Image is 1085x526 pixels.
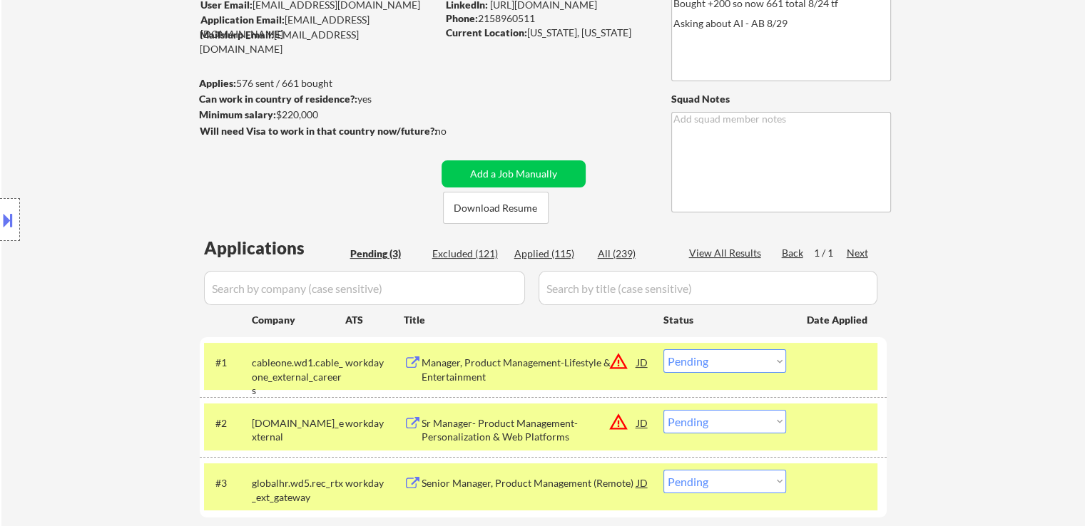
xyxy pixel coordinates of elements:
[422,476,637,490] div: Senior Manager, Product Management (Remote)
[200,13,437,41] div: [EMAIL_ADDRESS][DOMAIN_NAME]
[446,12,478,24] strong: Phone:
[636,470,650,495] div: JD
[345,356,404,370] div: workday
[514,247,586,261] div: Applied (115)
[345,313,404,327] div: ATS
[252,356,345,398] div: cableone.wd1.cable_one_external_careers
[199,92,432,106] div: yes
[204,239,345,257] div: Applications
[404,313,650,327] div: Title
[443,192,549,224] button: Download Resume
[446,26,527,38] strong: Current Location:
[199,108,437,122] div: $220,000
[689,246,765,260] div: View All Results
[215,356,240,370] div: #1
[252,416,345,444] div: [DOMAIN_NAME]_external
[345,476,404,490] div: workday
[200,14,285,26] strong: Application Email:
[199,77,236,89] strong: Applies:
[807,313,870,327] div: Date Applied
[435,124,476,138] div: no
[671,92,891,106] div: Squad Notes
[539,271,877,305] input: Search by title (case sensitive)
[200,28,437,56] div: [EMAIL_ADDRESS][DOMAIN_NAME]
[782,246,805,260] div: Back
[199,76,437,91] div: 576 sent / 661 bought
[847,246,870,260] div: Next
[432,247,504,261] div: Excluded (121)
[446,11,648,26] div: 2158960511
[663,306,786,332] div: Status
[252,476,345,504] div: globalhr.wd5.rec_rtx_ext_gateway
[345,416,404,430] div: workday
[608,351,628,371] button: warning_amber
[215,476,240,490] div: #3
[814,246,847,260] div: 1 / 1
[422,416,637,444] div: Sr Manager- Product Management- Personalization & Web Platforms
[422,356,637,383] div: Manager, Product Management-Lifestyle & Entertainment
[350,247,422,261] div: Pending (3)
[598,247,669,261] div: All (239)
[199,93,357,105] strong: Can work in country of residence?:
[636,410,650,435] div: JD
[636,349,650,375] div: JD
[200,29,274,41] strong: Mailslurp Email:
[200,125,437,137] strong: Will need Visa to work in that country now/future?:
[252,313,345,327] div: Company
[215,416,240,430] div: #2
[442,160,586,187] button: Add a Job Manually
[204,271,525,305] input: Search by company (case sensitive)
[446,26,648,40] div: [US_STATE], [US_STATE]
[608,412,628,432] button: warning_amber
